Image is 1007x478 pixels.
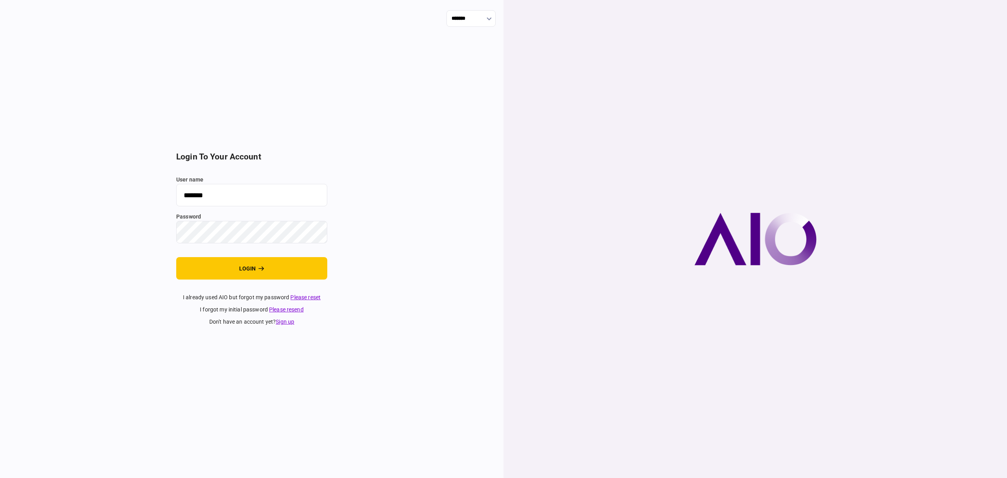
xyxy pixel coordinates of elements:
[176,176,327,184] label: user name
[176,306,327,314] div: I forgot my initial password
[176,257,327,280] button: login
[176,221,327,243] input: password
[290,294,321,300] a: Please reset
[276,319,294,325] a: Sign up
[176,318,327,326] div: don't have an account yet ?
[269,306,304,313] a: Please resend
[176,152,327,162] h2: login to your account
[176,184,327,206] input: user name
[446,10,496,27] input: show language options
[176,213,327,221] label: password
[694,213,817,265] img: AIO company logo
[176,293,327,302] div: I already used AIO but forgot my password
